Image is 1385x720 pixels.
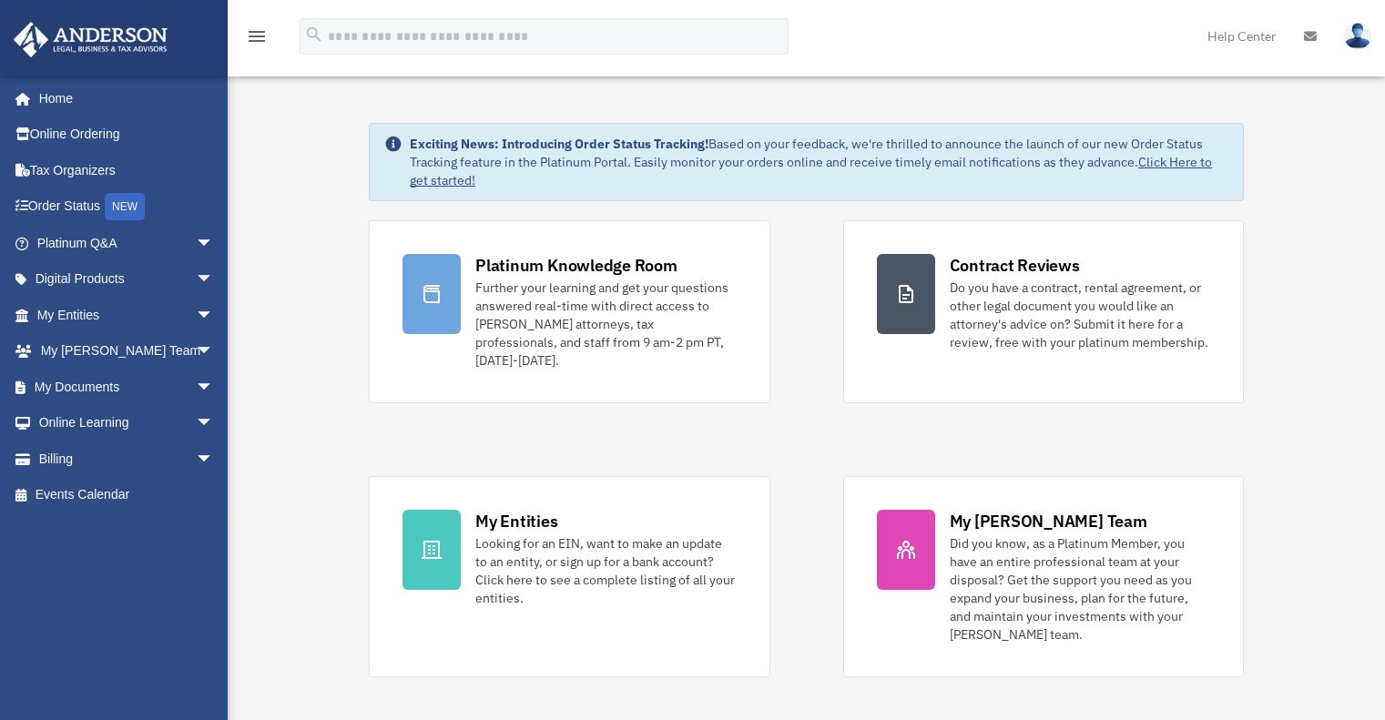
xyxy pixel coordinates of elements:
[843,220,1244,403] a: Contract Reviews Do you have a contract, rental agreement, or other legal document you would like...
[475,279,736,370] div: Further your learning and get your questions answered real-time with direct access to [PERSON_NAM...
[196,261,232,299] span: arrow_drop_down
[13,333,241,370] a: My [PERSON_NAME] Teamarrow_drop_down
[13,80,232,117] a: Home
[13,369,241,405] a: My Documentsarrow_drop_down
[13,297,241,333] a: My Entitiesarrow_drop_down
[13,117,241,153] a: Online Ordering
[410,154,1212,188] a: Click Here to get started!
[196,369,232,406] span: arrow_drop_down
[13,477,241,513] a: Events Calendar
[105,193,145,220] div: NEW
[196,225,232,262] span: arrow_drop_down
[843,476,1244,677] a: My [PERSON_NAME] Team Did you know, as a Platinum Member, you have an entire professional team at...
[13,441,241,477] a: Billingarrow_drop_down
[475,510,557,532] div: My Entities
[13,225,241,261] a: Platinum Q&Aarrow_drop_down
[410,136,708,152] strong: Exciting News: Introducing Order Status Tracking!
[196,333,232,370] span: arrow_drop_down
[950,279,1210,351] div: Do you have a contract, rental agreement, or other legal document you would like an attorney's ad...
[950,534,1210,644] div: Did you know, as a Platinum Member, you have an entire professional team at your disposal? Get th...
[196,297,232,334] span: arrow_drop_down
[950,510,1147,532] div: My [PERSON_NAME] Team
[304,25,324,45] i: search
[950,254,1080,277] div: Contract Reviews
[13,188,241,226] a: Order StatusNEW
[196,441,232,478] span: arrow_drop_down
[246,25,268,47] i: menu
[246,32,268,47] a: menu
[13,261,241,298] a: Digital Productsarrow_drop_down
[196,405,232,442] span: arrow_drop_down
[1344,23,1371,49] img: User Pic
[13,405,241,441] a: Online Learningarrow_drop_down
[475,254,677,277] div: Platinum Knowledge Room
[410,135,1228,189] div: Based on your feedback, we're thrilled to announce the launch of our new Order Status Tracking fe...
[8,22,173,57] img: Anderson Advisors Platinum Portal
[369,220,769,403] a: Platinum Knowledge Room Further your learning and get your questions answered real-time with dire...
[13,152,241,188] a: Tax Organizers
[475,534,736,607] div: Looking for an EIN, want to make an update to an entity, or sign up for a bank account? Click her...
[369,476,769,677] a: My Entities Looking for an EIN, want to make an update to an entity, or sign up for a bank accoun...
